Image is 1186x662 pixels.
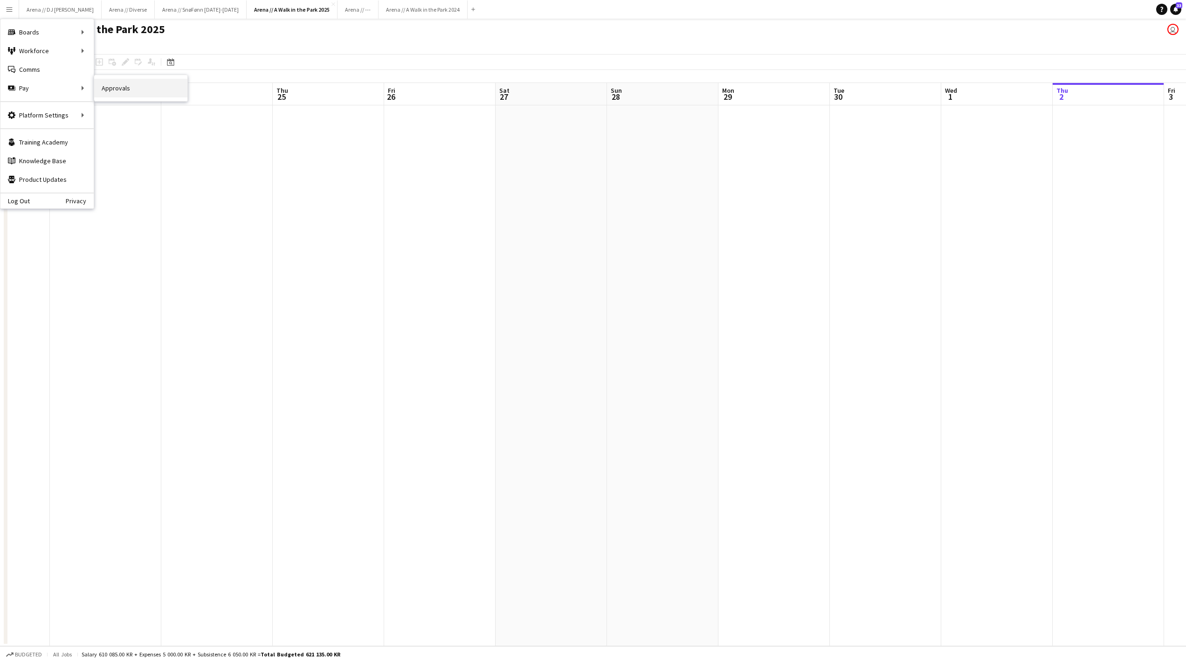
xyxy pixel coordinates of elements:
a: Knowledge Base [0,152,94,170]
span: Fri [388,86,395,95]
span: All jobs [51,651,74,658]
button: Budgeted [5,649,43,660]
span: Mon [722,86,734,95]
span: Sun [611,86,622,95]
span: Sat [499,86,510,95]
span: 2 [1055,91,1068,102]
button: Arena // Diverse [102,0,155,19]
span: Budgeted [15,651,42,658]
a: 33 [1170,4,1181,15]
span: 29 [721,91,734,102]
span: Fri [1168,86,1175,95]
a: Approvals [94,79,187,97]
span: Tue [834,86,844,95]
button: Arena // SnøFønn [DATE]-[DATE] [155,0,247,19]
span: 25 [275,91,288,102]
span: Wed [945,86,957,95]
span: 27 [498,91,510,102]
div: Boards [0,23,94,41]
span: 26 [386,91,395,102]
a: Log Out [0,197,30,205]
span: Thu [276,86,288,95]
span: 30 [832,91,844,102]
a: Comms [0,60,94,79]
a: Training Academy [0,133,94,152]
div: Workforce [0,41,94,60]
span: 28 [609,91,622,102]
span: 33 [1176,2,1182,8]
span: Total Budgeted 621 135.00 KR [261,651,340,658]
span: 1 [944,91,957,102]
app-user-avatar: Tuva Bakken [1167,24,1179,35]
span: 3 [1166,91,1175,102]
span: Thu [1056,86,1068,95]
div: Platform Settings [0,106,94,124]
a: Product Updates [0,170,94,189]
button: Arena // A Walk in the Park 2025 [247,0,338,19]
button: Arena // DJ [PERSON_NAME] [19,0,102,19]
button: Arena // --- [338,0,379,19]
a: Privacy [66,197,94,205]
button: Arena // A Walk in the Park 2024 [379,0,468,19]
div: Pay [0,79,94,97]
div: Salary 610 085.00 KR + Expenses 5 000.00 KR + Subsistence 6 050.00 KR = [82,651,340,658]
